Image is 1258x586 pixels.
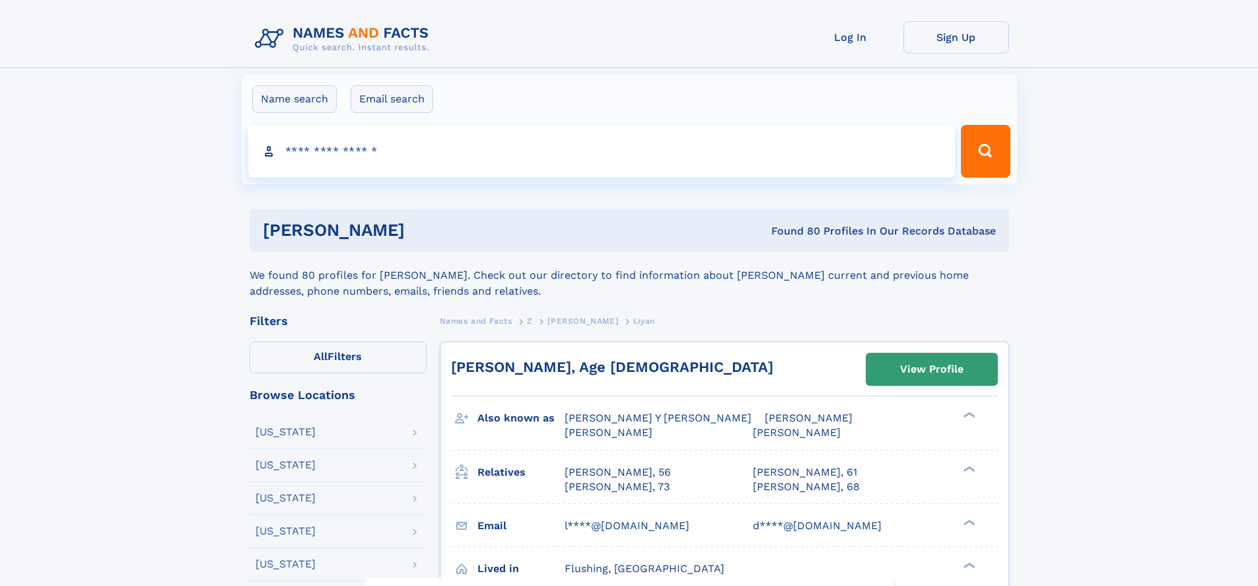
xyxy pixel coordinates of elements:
[477,407,565,429] h3: Also known as
[248,125,956,178] input: search input
[256,559,316,569] div: [US_STATE]
[960,561,976,569] div: ❯
[547,312,618,329] a: [PERSON_NAME]
[633,316,655,326] span: Liyan
[256,460,316,470] div: [US_STATE]
[866,353,997,385] a: View Profile
[798,21,903,54] a: Log In
[565,480,670,494] a: [PERSON_NAME], 73
[753,480,860,494] a: [PERSON_NAME], 68
[527,312,533,329] a: Z
[250,342,427,373] label: Filters
[765,412,853,424] span: [PERSON_NAME]
[477,558,565,580] h3: Lived in
[477,461,565,484] h3: Relatives
[961,125,1010,178] button: Search Button
[565,426,652,439] span: [PERSON_NAME]
[565,412,751,424] span: [PERSON_NAME] Y [PERSON_NAME]
[256,427,316,437] div: [US_STATE]
[903,21,1009,54] a: Sign Up
[256,526,316,536] div: [US_STATE]
[477,515,565,537] h3: Email
[250,252,1009,299] div: We found 80 profiles for [PERSON_NAME]. Check out our directory to find information about [PERSON...
[351,85,433,113] label: Email search
[547,316,618,326] span: [PERSON_NAME]
[565,465,671,480] a: [PERSON_NAME], 56
[263,222,588,238] h1: [PERSON_NAME]
[588,224,996,238] div: Found 80 Profiles In Our Records Database
[250,389,427,401] div: Browse Locations
[960,518,976,527] div: ❯
[527,316,533,326] span: Z
[314,350,328,363] span: All
[252,85,337,113] label: Name search
[753,426,841,439] span: [PERSON_NAME]
[451,359,773,375] a: [PERSON_NAME], Age [DEMOGRAPHIC_DATA]
[900,354,963,385] div: View Profile
[250,315,427,327] div: Filters
[250,21,440,57] img: Logo Names and Facts
[440,312,512,329] a: Names and Facts
[565,562,724,575] span: Flushing, [GEOGRAPHIC_DATA]
[753,465,857,480] a: [PERSON_NAME], 61
[256,493,316,503] div: [US_STATE]
[960,411,976,420] div: ❯
[960,464,976,473] div: ❯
